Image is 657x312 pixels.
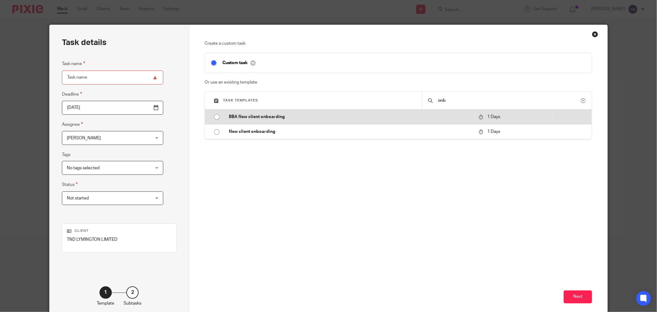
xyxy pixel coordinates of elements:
[222,60,255,66] p: Custom task
[564,290,592,304] button: Next
[62,91,82,98] label: Deadline
[62,121,83,128] label: Assignee
[205,79,592,85] p: Or use an existing template
[229,129,472,135] p: New client onboarding
[67,236,172,243] p: TND LYMINGTON LIMITED
[62,37,107,48] h2: Task details
[205,40,592,47] p: Create a custom task
[487,115,500,119] span: 1 Days
[99,286,112,299] div: 1
[67,166,99,170] span: No tags selected
[487,129,500,134] span: 1 Days
[62,101,163,115] input: Pick a date
[62,152,71,158] label: Tags
[229,114,472,120] p: BBA New client onboarding
[126,286,139,299] div: 2
[67,228,172,233] p: Client
[592,31,598,37] div: Close this dialog window
[437,97,581,104] input: Search...
[62,60,85,67] label: Task name
[62,181,78,188] label: Status
[97,300,114,306] p: Template
[67,136,101,140] span: [PERSON_NAME]
[223,99,258,102] span: Task templates
[124,300,141,306] p: Subtasks
[67,196,89,200] span: Not started
[62,71,163,84] input: Task name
